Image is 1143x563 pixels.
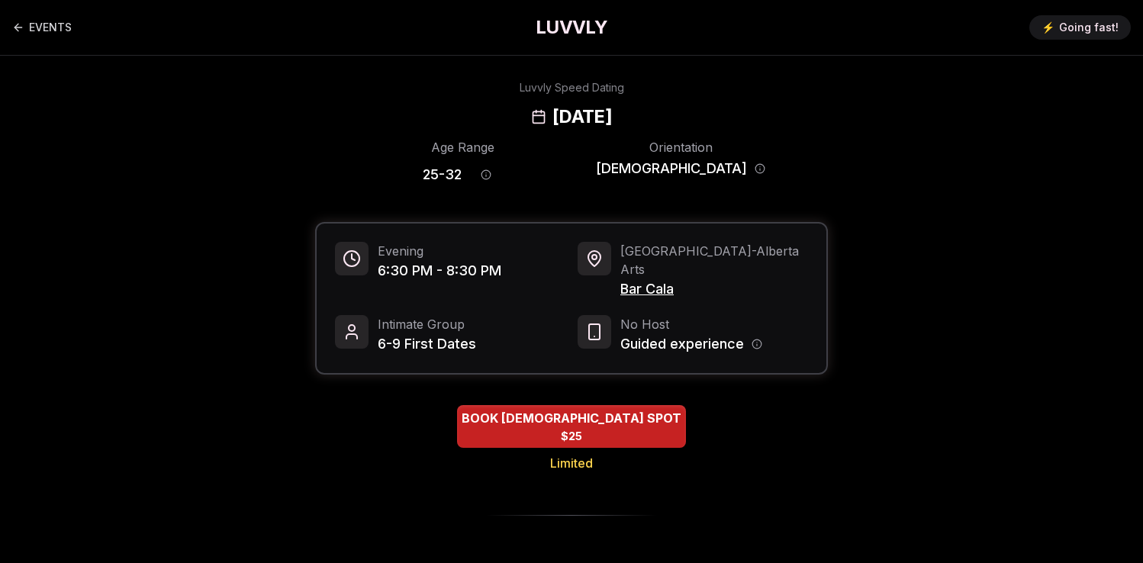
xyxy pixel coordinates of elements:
span: ⚡️ [1042,20,1054,35]
span: BOOK [DEMOGRAPHIC_DATA] SPOT [459,409,684,427]
span: [DEMOGRAPHIC_DATA] [596,158,747,179]
span: Bar Cala [620,278,808,300]
a: Back to events [12,12,72,43]
span: No Host [620,315,762,333]
span: 6-9 First Dates [378,333,476,355]
span: $25 [561,429,582,444]
span: Guided experience [620,333,744,355]
a: LUVVLY [536,15,607,40]
div: Luvvly Speed Dating [520,80,624,95]
span: [GEOGRAPHIC_DATA] - Alberta Arts [620,242,808,278]
button: Age range information [469,158,503,191]
button: Orientation information [755,163,765,174]
button: Host information [752,339,762,349]
h2: [DATE] [552,105,612,129]
button: BOOK BISEXUAL SPOT - Limited [457,405,686,448]
span: Evening [378,242,501,260]
span: Intimate Group [378,315,476,333]
span: Limited [550,454,593,472]
span: 25 - 32 [423,164,462,185]
span: 6:30 PM - 8:30 PM [378,260,501,281]
span: Going fast! [1059,20,1119,35]
div: Age Range [378,138,547,156]
div: Orientation [596,138,765,156]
